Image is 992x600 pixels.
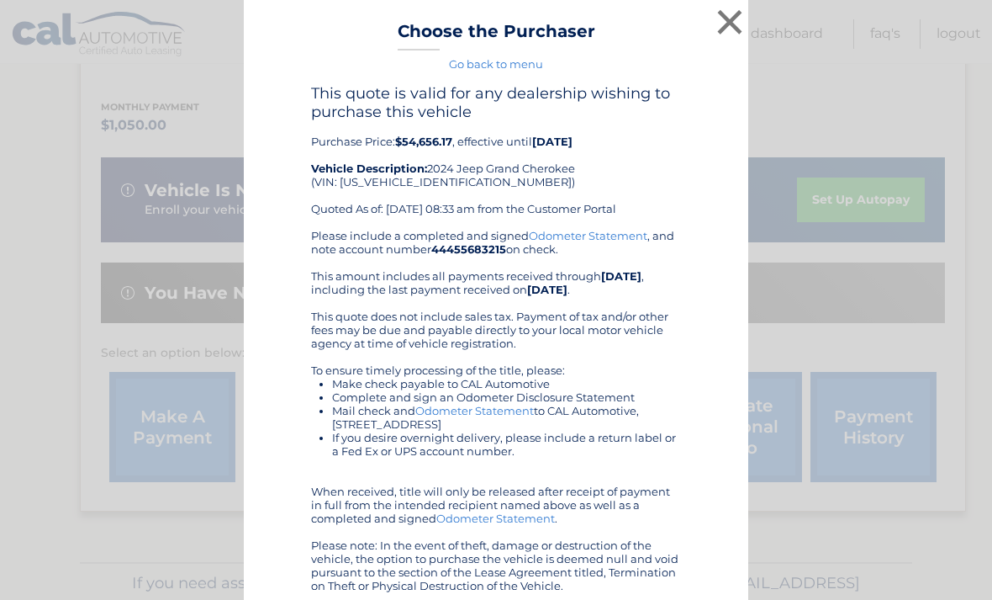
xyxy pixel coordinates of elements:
a: Odometer Statement [529,229,647,242]
li: If you desire overnight delivery, please include a return label or a Fed Ex or UPS account number. [332,431,681,458]
a: Odometer Statement [415,404,534,417]
b: [DATE] [532,135,573,148]
button: × [713,5,747,39]
b: [DATE] [527,283,567,296]
a: Odometer Statement [436,512,555,525]
h3: Choose the Purchaser [398,21,595,50]
li: Mail check and to CAL Automotive, [STREET_ADDRESS] [332,404,681,431]
h4: This quote is valid for any dealership wishing to purchase this vehicle [311,84,681,121]
b: $54,656.17 [395,135,452,148]
b: 44455683215 [431,242,506,256]
div: Please include a completed and signed , and note account number on check. This amount includes al... [311,229,681,592]
a: Go back to menu [449,57,543,71]
div: Purchase Price: , effective until 2024 Jeep Grand Cherokee (VIN: [US_VEHICLE_IDENTIFICATION_NUMBE... [311,84,681,229]
li: Complete and sign an Odometer Disclosure Statement [332,390,681,404]
strong: Vehicle Description: [311,162,427,175]
b: [DATE] [601,269,641,283]
li: Make check payable to CAL Automotive [332,377,681,390]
